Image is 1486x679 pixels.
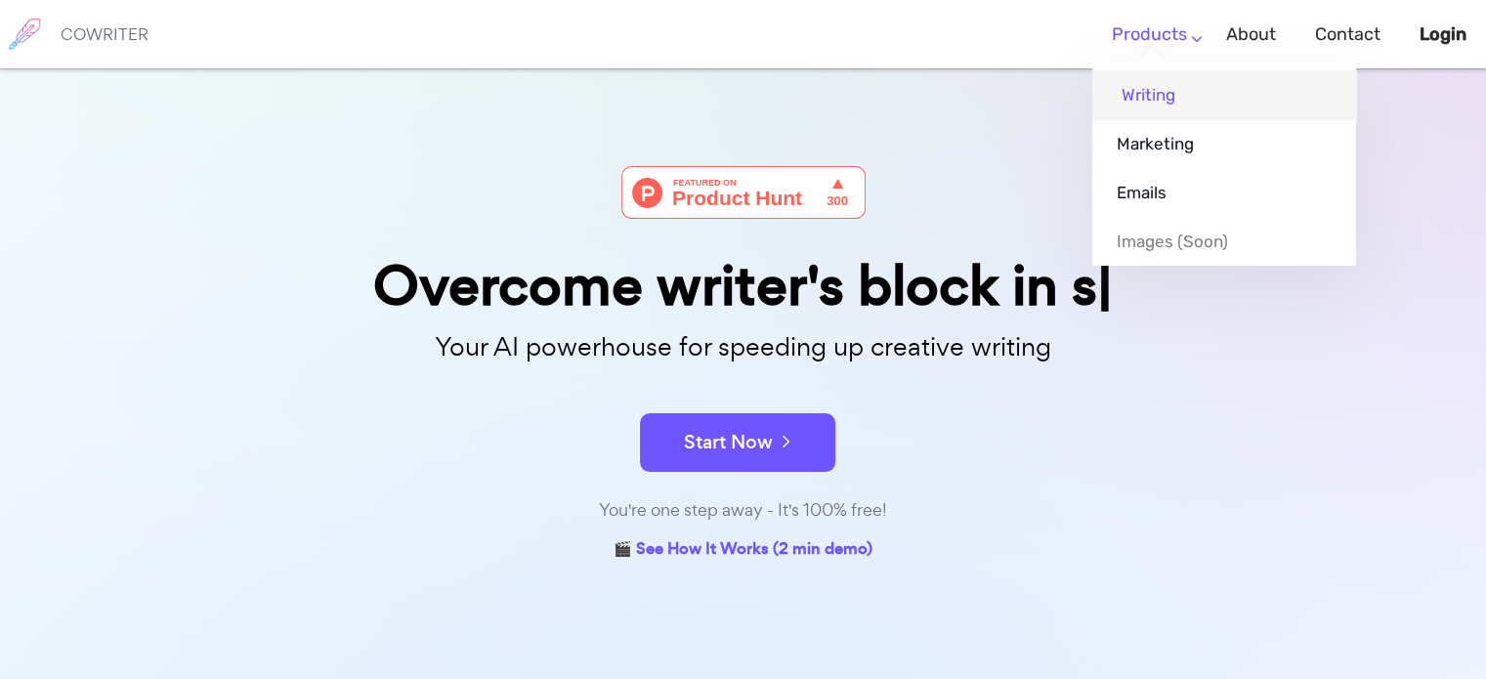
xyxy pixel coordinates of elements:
[614,535,872,566] a: 🎬 See How It Works (2 min demo)
[621,166,866,219] img: Cowriter - Your AI buddy for speeding up creative writing | Product Hunt
[1420,23,1466,45] b: Login
[1092,168,1356,217] a: Emails
[1112,6,1187,64] a: Products
[1092,70,1356,119] a: Writing
[1420,6,1466,64] a: Login
[255,496,1232,525] div: You're one step away - It's 100% free!
[255,326,1232,368] p: Your AI powerhouse for speeding up creative writing
[61,25,149,43] h6: COWRITER
[255,258,1232,314] div: Overcome writer's block in s
[1092,119,1356,168] a: Marketing
[640,413,835,472] button: Start Now
[1226,6,1276,64] a: About
[1315,6,1380,64] a: Contact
